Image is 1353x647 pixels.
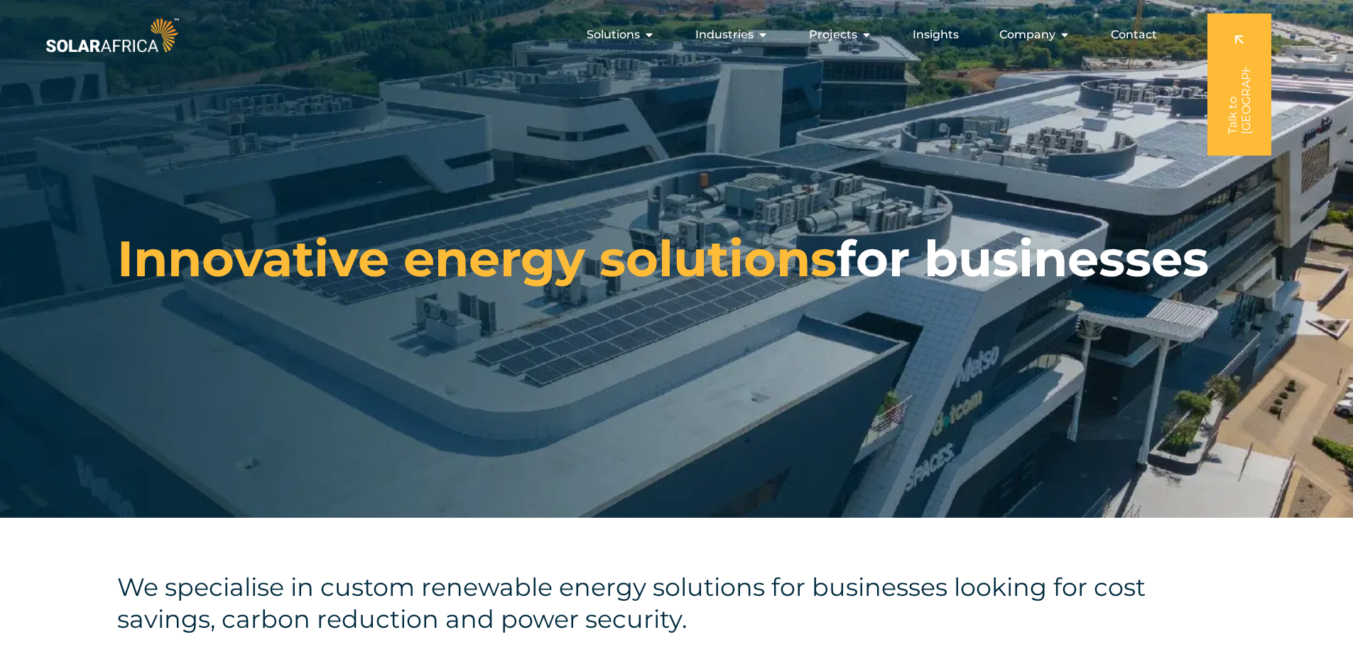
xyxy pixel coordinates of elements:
a: Insights [913,26,959,43]
span: Innovative energy solutions [117,228,837,289]
span: Projects [809,26,857,43]
span: Solutions [587,26,640,43]
nav: Menu [182,21,1168,49]
h1: for businesses [117,229,1209,289]
h4: We specialise in custom renewable energy solutions for businesses looking for cost savings, carbo... [117,571,1236,635]
div: Menu Toggle [182,21,1168,49]
a: Contact [1111,26,1157,43]
span: Company [999,26,1055,43]
span: Industries [695,26,754,43]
